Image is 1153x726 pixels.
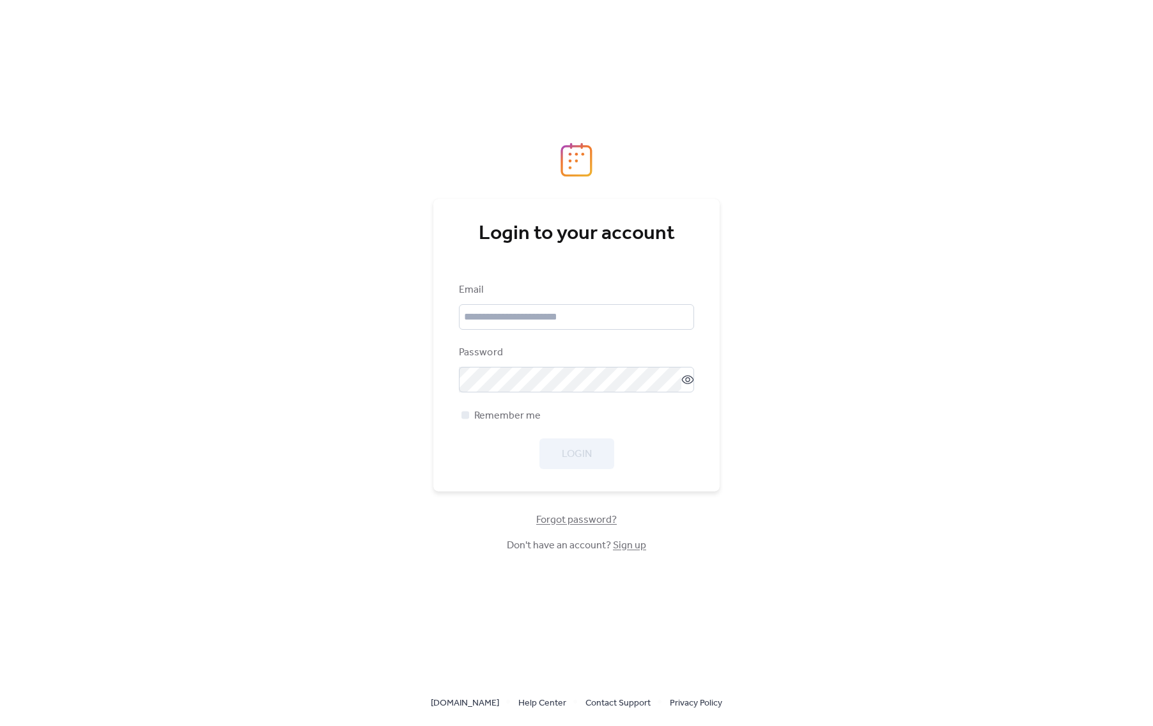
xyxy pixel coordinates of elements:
[459,221,694,247] div: Login to your account
[585,695,651,711] a: Contact Support
[613,536,646,555] a: Sign up
[518,696,566,711] span: Help Center
[536,513,617,528] span: Forgot password?
[585,696,651,711] span: Contact Support
[459,345,692,360] div: Password
[459,282,692,298] div: Email
[474,408,541,424] span: Remember me
[431,695,499,711] a: [DOMAIN_NAME]
[561,143,592,177] img: logo
[670,696,722,711] span: Privacy Policy
[431,696,499,711] span: [DOMAIN_NAME]
[507,538,646,553] span: Don't have an account?
[670,695,722,711] a: Privacy Policy
[518,695,566,711] a: Help Center
[536,516,617,523] a: Forgot password?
